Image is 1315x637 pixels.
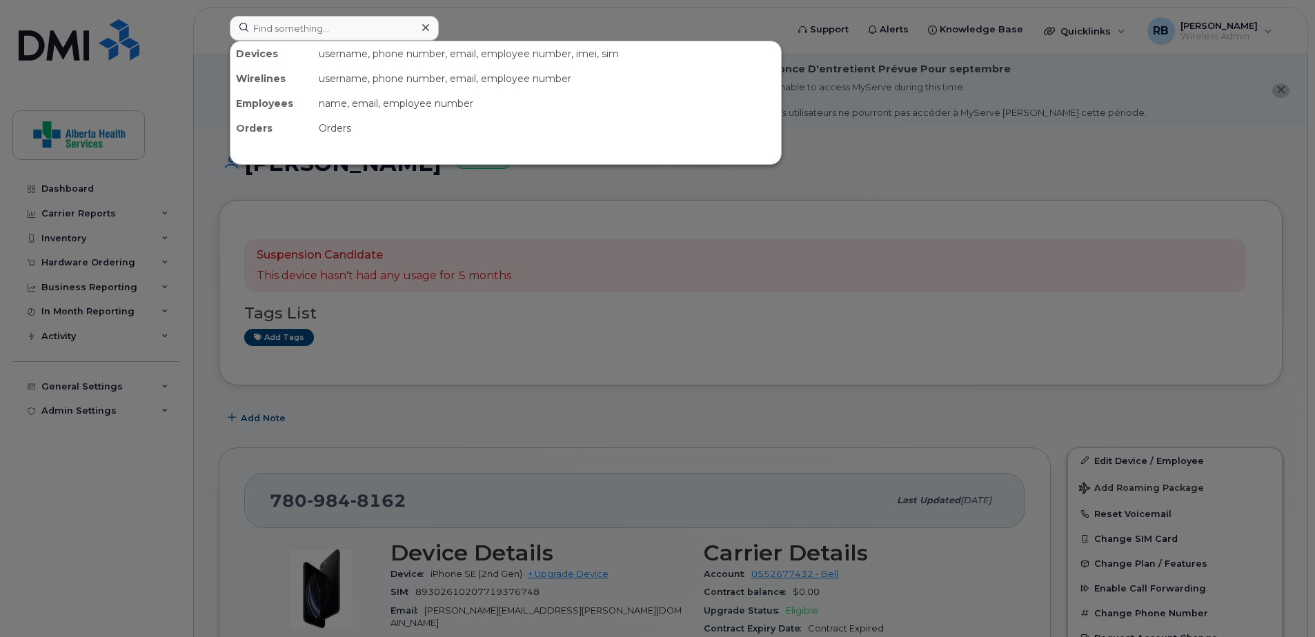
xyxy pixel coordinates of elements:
[313,41,781,66] div: username, phone number, email, employee number, imei, sim
[230,41,313,66] div: Devices
[230,66,313,91] div: Wirelines
[313,116,781,141] div: Orders
[230,91,313,116] div: Employees
[230,116,313,141] div: Orders
[313,66,781,91] div: username, phone number, email, employee number
[313,91,781,116] div: name, email, employee number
